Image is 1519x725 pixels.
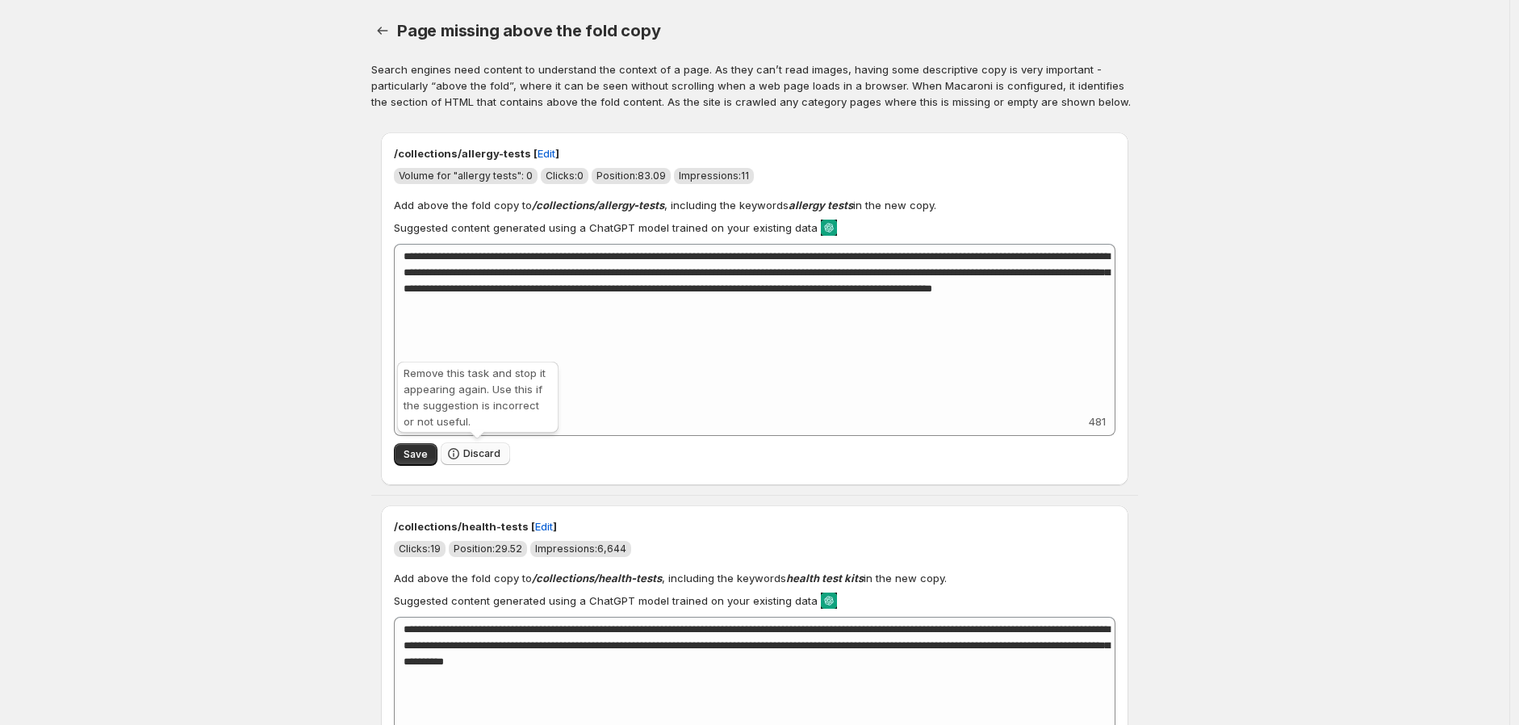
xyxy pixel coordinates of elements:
[394,570,947,586] p: Add above the fold copy to , including the keywords in the new copy.
[532,572,662,585] strong: /collections/health-tests
[394,518,1115,534] p: /collections/health-tests [ ]
[535,518,553,534] span: Edit
[821,220,837,236] img: ChatGPT Icon
[546,170,584,182] span: Clicks: 0
[463,447,500,460] span: Discard
[394,145,1115,161] p: /collections/allergy-tests [ ]
[786,572,864,585] strong: health test kits
[679,170,749,182] span: Impressions: 11
[525,513,563,539] button: Edit
[532,199,664,212] strong: /collections/allergy-tests
[441,442,510,465] button: Discard
[394,443,437,466] button: Save
[789,199,853,212] strong: allergy tests
[394,220,818,236] p: Suggested content generated using a ChatGPT model trained on your existing data
[596,170,666,182] span: Position: 83.09
[397,21,661,40] span: Page missing above the fold copy
[394,593,818,609] p: Suggested content generated using a ChatGPT model trained on your existing data
[394,197,936,213] p: Add above the fold copy to , including the keywords in the new copy.
[821,593,837,609] img: ChatGPT Icon
[535,543,626,555] span: Impressions: 6,644
[454,543,522,555] span: Position: 29.52
[528,140,565,166] button: Edit
[399,543,441,555] span: Clicks: 19
[538,145,555,161] span: Edit
[399,170,533,182] span: Volume for "allergy tests": 0
[404,448,428,461] span: Save
[371,61,1138,110] p: Search engines need content to understand the context of a page. As they can’t read images, havin...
